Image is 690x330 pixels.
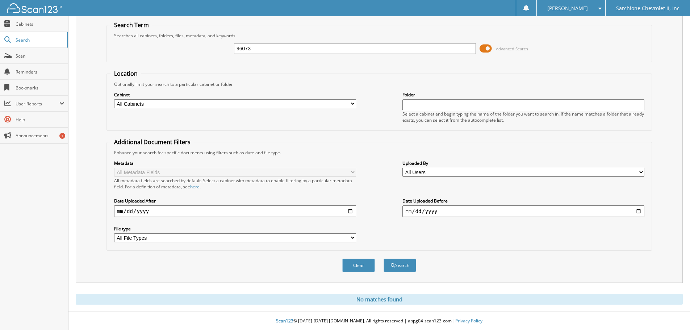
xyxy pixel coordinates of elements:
legend: Search Term [110,21,152,29]
span: Help [16,117,64,123]
span: [PERSON_NAME] [547,6,588,11]
div: 1 [59,133,65,139]
a: Privacy Policy [455,318,482,324]
span: Scan [16,53,64,59]
legend: Location [110,70,141,78]
span: Search [16,37,63,43]
div: Select a cabinet and begin typing the name of the folder you want to search in. If the name match... [402,111,644,123]
span: Scan123 [276,318,293,324]
span: Bookmarks [16,85,64,91]
input: end [402,205,644,217]
span: Advanced Search [496,46,528,51]
span: Announcements [16,133,64,139]
img: scan123-logo-white.svg [7,3,62,13]
div: No matches found [76,294,683,305]
div: All metadata fields are searched by default. Select a cabinet with metadata to enable filtering b... [114,177,356,190]
label: Date Uploaded Before [402,198,644,204]
div: © [DATE]-[DATE] [DOMAIN_NAME]. All rights reserved | appg04-scan123-com | [68,312,690,330]
label: Cabinet [114,92,356,98]
div: Searches all cabinets, folders, files, metadata, and keywords [110,33,648,39]
div: Optionally limit your search to a particular cabinet or folder [110,81,648,87]
div: Enhance your search for specific documents using filters such as date and file type. [110,150,648,156]
button: Clear [342,259,375,272]
label: Date Uploaded After [114,198,356,204]
label: File type [114,226,356,232]
button: Search [384,259,416,272]
label: Metadata [114,160,356,166]
span: Cabinets [16,21,64,27]
span: User Reports [16,101,59,107]
input: start [114,205,356,217]
span: Sarchione Chevrolet II, Inc [616,6,679,11]
label: Uploaded By [402,160,644,166]
span: Reminders [16,69,64,75]
label: Folder [402,92,644,98]
a: here [190,184,200,190]
legend: Additional Document Filters [110,138,194,146]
